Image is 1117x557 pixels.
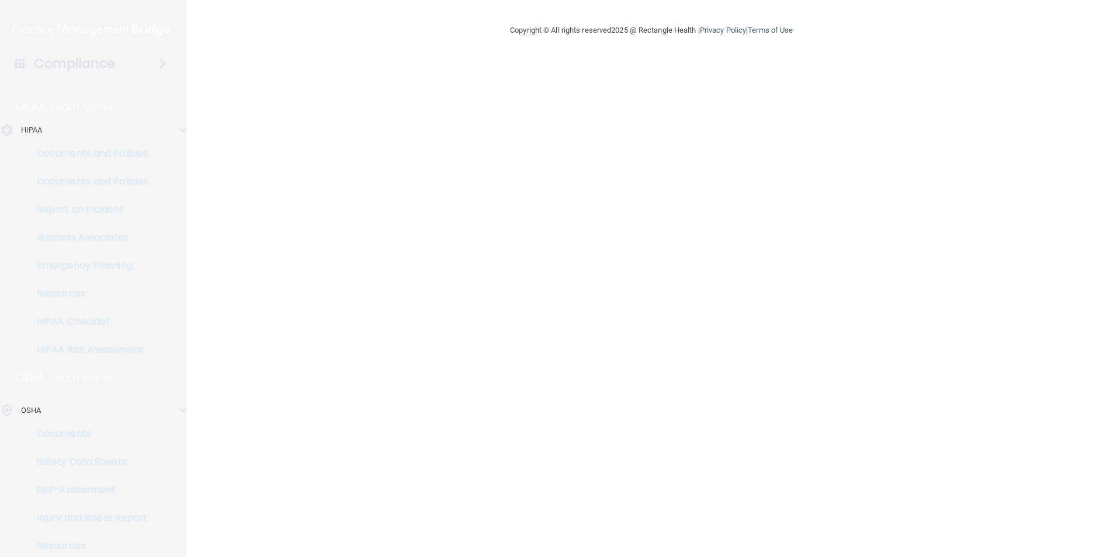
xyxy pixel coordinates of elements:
[8,484,167,496] p: Self-Assessment
[21,403,41,417] p: OSHA
[8,232,167,243] p: Business Associates
[8,344,167,356] p: HIPAA Risk Assessment
[700,26,746,34] a: Privacy Policy
[8,456,167,468] p: Safety Data Sheets
[16,100,46,114] p: HIPAA
[8,428,167,440] p: Documents
[8,540,167,552] p: Resources
[8,512,167,524] p: Injury and Illness Report
[51,100,113,114] p: Learn More!
[8,176,167,187] p: Documents and Policies
[21,123,43,137] p: HIPAA
[748,26,793,34] a: Terms of Use
[13,18,172,41] img: PMB logo
[8,316,167,328] p: HIPAA Checklist
[438,12,865,49] div: Copyright © All rights reserved 2025 @ Rectangle Health | |
[16,371,45,385] p: OSHA
[8,148,167,159] p: Documents and Policies
[51,371,113,385] p: Learn More!
[8,288,167,300] p: Resources
[8,204,167,215] p: Report an Incident
[34,55,115,72] h4: Compliance
[8,260,167,271] p: Emergency Planning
